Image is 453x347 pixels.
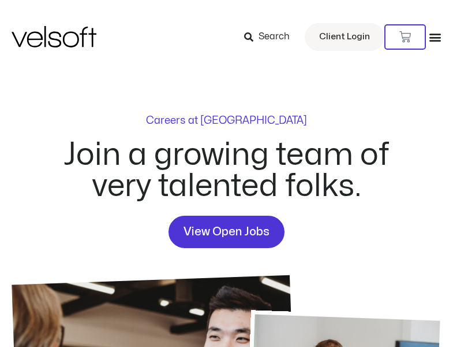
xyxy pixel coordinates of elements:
[319,29,370,45] span: Client Login
[50,139,403,202] h2: Join a growing team of very talented folks.
[429,31,441,43] div: Menu Toggle
[146,116,307,126] p: Careers at [GEOGRAPHIC_DATA]
[244,27,298,47] a: Search
[305,23,384,51] a: Client Login
[259,29,290,45] span: Search
[169,216,284,248] a: View Open Jobs
[184,223,269,241] span: View Open Jobs
[12,26,96,47] img: Velsoft Training Materials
